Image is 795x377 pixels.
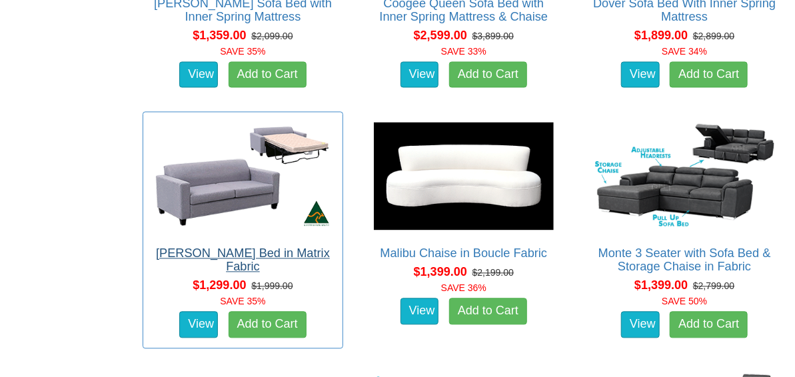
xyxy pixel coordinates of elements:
[179,62,218,89] a: View
[251,31,293,42] del: $2,099.00
[621,312,660,338] a: View
[414,29,467,43] span: $2,599.00
[670,62,748,89] a: Add to Cart
[662,296,707,307] font: SAVE 50%
[621,62,660,89] a: View
[449,62,527,89] a: Add to Cart
[251,281,293,292] del: $1,999.00
[472,268,514,278] del: $2,199.00
[156,247,330,274] a: [PERSON_NAME] Bed in Matrix Fabric
[592,119,778,234] img: Monte 3 Seater with Sofa Bed & Storage Chaise in Fabric
[193,279,246,292] span: $1,299.00
[634,279,688,292] span: $1,399.00
[662,47,707,57] font: SAVE 34%
[693,281,734,292] del: $2,799.00
[381,247,548,260] a: Malibu Chaise in Boucle Fabric
[371,119,556,234] img: Malibu Chaise in Boucle Fabric
[693,31,734,42] del: $2,899.00
[670,312,748,338] a: Add to Cart
[634,29,688,43] span: $1,899.00
[400,298,439,325] a: View
[598,247,771,274] a: Monte 3 Seater with Sofa Bed & Storage Chaise in Fabric
[414,266,467,279] span: $1,399.00
[441,47,486,57] font: SAVE 33%
[441,283,486,294] font: SAVE 36%
[220,47,265,57] font: SAVE 35%
[150,119,336,234] img: Emily Sofa Bed in Matrix Fabric
[472,31,514,42] del: $3,899.00
[220,296,265,307] font: SAVE 35%
[400,62,439,89] a: View
[229,62,307,89] a: Add to Cart
[229,312,307,338] a: Add to Cart
[179,312,218,338] a: View
[193,29,246,43] span: $1,359.00
[449,298,527,325] a: Add to Cart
